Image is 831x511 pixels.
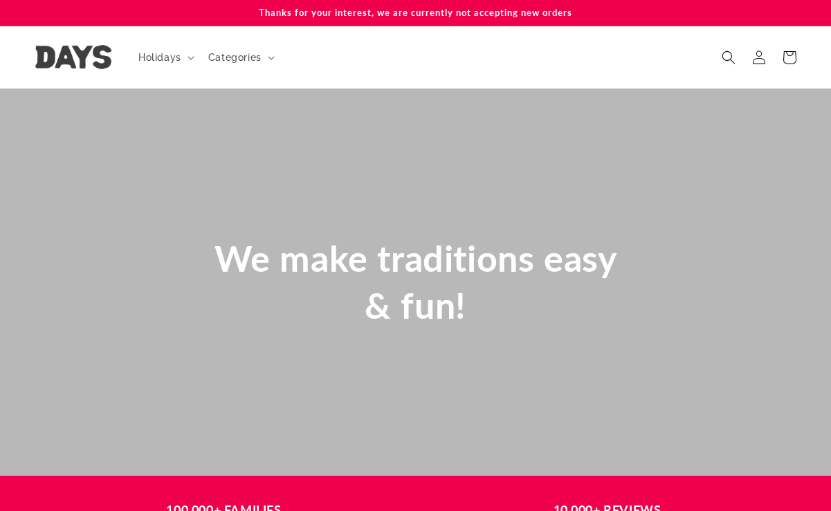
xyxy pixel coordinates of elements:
[214,236,617,326] span: We make traditions easy & fun!
[200,43,280,72] summary: Categories
[138,51,181,64] span: Holidays
[130,43,200,72] summary: Holidays
[35,45,111,69] img: Days United
[713,42,744,73] summary: Search
[208,51,262,64] span: Categories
